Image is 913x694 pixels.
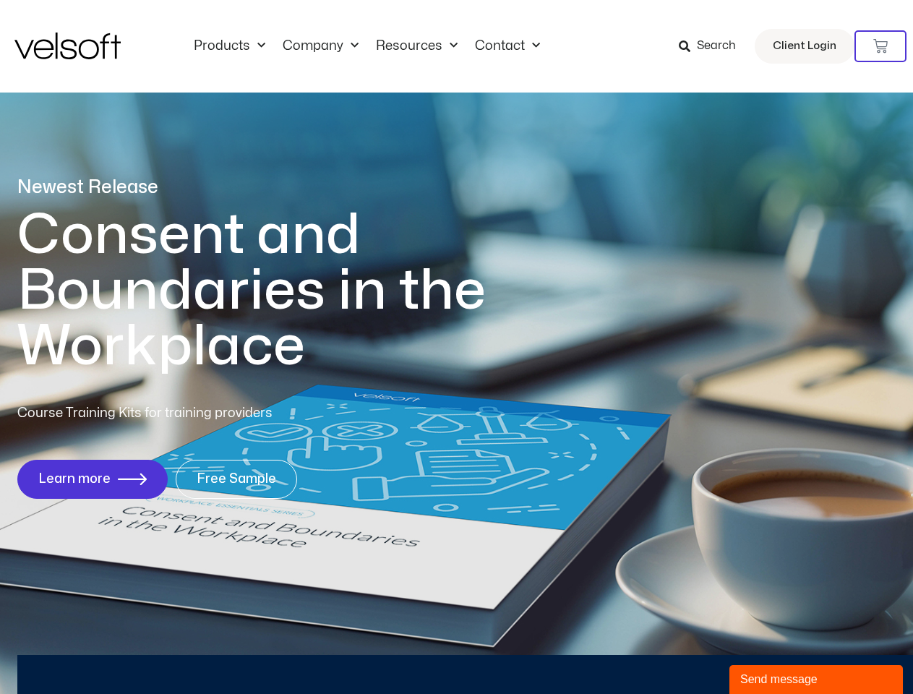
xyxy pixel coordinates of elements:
[773,37,836,56] span: Client Login
[466,38,549,54] a: ContactMenu Toggle
[755,29,854,64] a: Client Login
[185,38,549,54] nav: Menu
[185,38,274,54] a: ProductsMenu Toggle
[274,38,367,54] a: CompanyMenu Toggle
[197,472,276,487] span: Free Sample
[679,34,746,59] a: Search
[17,175,545,200] p: Newest Release
[17,403,377,424] p: Course Training Kits for training providers
[176,460,297,499] a: Free Sample
[38,472,111,487] span: Learn more
[14,33,121,59] img: Velsoft Training Materials
[17,207,545,374] h1: Consent and Boundaries in the Workplace
[367,38,466,54] a: ResourcesMenu Toggle
[697,37,736,56] span: Search
[17,460,168,499] a: Learn more
[729,662,906,694] iframe: chat widget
